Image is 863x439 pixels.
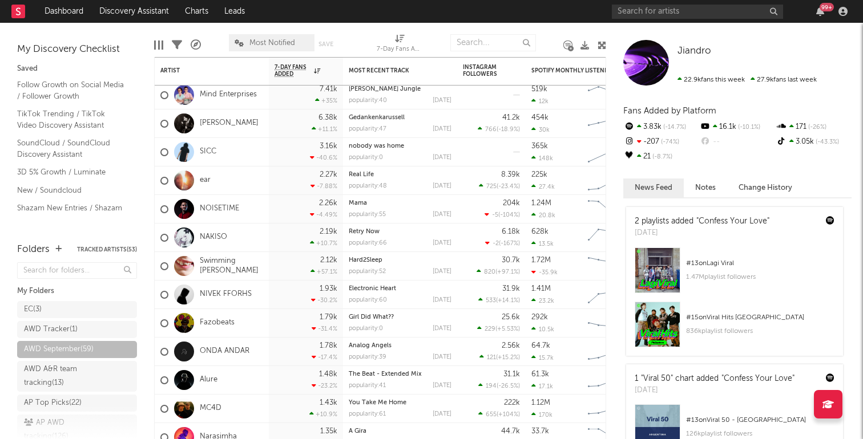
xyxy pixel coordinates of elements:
span: +97.1 % [497,269,518,275]
div: [DATE] [433,269,451,275]
a: Swimming [PERSON_NAME] [200,257,263,276]
div: 204k [503,200,520,207]
div: popularity: 60 [349,297,387,303]
span: 533 [486,298,496,304]
div: ( ) [485,239,520,247]
a: [PERSON_NAME] [200,119,259,128]
div: AWD Tracker ( 1 ) [24,323,78,336]
span: +5.53 % [497,326,518,332]
div: +10.9 % [309,410,337,418]
div: 1.24M [531,200,551,207]
span: Jiandro [678,46,711,56]
div: 1.48k [319,371,337,378]
div: -31.4 % [312,325,337,332]
span: -5 [492,212,498,218]
span: 194 [486,383,497,389]
span: 725 [486,184,497,190]
div: ( ) [477,325,520,332]
div: 1.35k [320,428,337,435]
a: NAKISO [200,233,227,242]
span: -2 [493,241,499,247]
div: [DATE] [433,212,451,218]
a: AWD Tracker(1) [17,321,137,338]
div: 1.47M playlist followers [686,270,834,284]
div: 454k [531,114,549,121]
span: +15.2 % [498,355,518,361]
div: 17.1k [531,383,553,390]
div: Mama [349,200,451,206]
div: 41.2k [502,114,520,121]
div: 7-Day Fans Added (7-Day Fans Added) [377,43,422,56]
div: [DATE] [635,385,795,396]
div: [DATE] [433,155,451,161]
svg: Chart title [583,395,634,423]
a: "Confess Your Love" [696,217,769,225]
div: [DATE] [635,227,769,239]
div: 222k [504,399,520,407]
a: Alure [200,375,217,385]
span: 121 [487,355,496,361]
div: Saved [17,62,137,76]
div: Hard2Sleep [349,257,451,263]
div: ( ) [478,382,520,389]
div: My Folders [17,284,137,298]
div: ( ) [478,410,520,418]
span: -10.1 % [736,124,760,131]
div: 33.7k [531,428,549,435]
div: 2 playlists added [635,216,769,227]
div: -207 [623,135,699,149]
div: Most Recent Track [349,67,434,74]
div: -4.49 % [310,211,337,218]
div: 27.4k [531,183,555,190]
div: 2.26k [319,200,337,207]
div: +57.1 % [310,268,337,275]
div: ( ) [485,211,520,218]
span: 766 [485,127,497,133]
div: 2.12k [320,257,337,264]
a: Follow Growth on Social Media / Follower Growth [17,79,126,102]
div: 13.5k [531,240,554,247]
div: ( ) [479,182,520,190]
div: 12k [531,97,549,105]
svg: Chart title [583,223,634,252]
div: 365k [531,143,548,150]
div: [DATE] [433,383,451,389]
a: Real Life [349,172,374,178]
div: You Take Me Home [349,400,451,406]
div: [DATE] [433,297,451,303]
div: 1.41M [531,285,551,292]
a: A Gira [349,428,366,434]
div: popularity: 52 [349,269,386,275]
div: 6.18k [502,228,520,235]
a: NIVEK FFORHS [200,290,252,299]
div: 8.39k [501,171,520,178]
span: Fans Added by Platform [623,107,716,115]
div: Gedankenkarussell [349,115,451,121]
div: 25.6k [502,314,520,321]
svg: Chart title [583,252,634,281]
a: TikTok Trending / TikTok Video Discovery Assistant [17,108,126,131]
a: ONDA ANDAR [200,347,249,356]
div: -17.4 % [312,353,337,361]
div: 836k playlist followers [686,324,834,338]
span: 655 [486,412,497,418]
button: Change History [727,178,804,197]
div: # 15 on Viral Hits [GEOGRAPHIC_DATA] [686,311,834,324]
a: #13onLagi Viral1.47Mplaylist followers [626,247,843,302]
div: 519k [531,86,547,93]
div: 148k [531,155,553,162]
div: AP Top Picks ( 22 ) [24,396,82,410]
svg: Chart title [583,166,634,195]
div: Instagram Followers [463,64,503,78]
div: A&R Pipeline [191,29,201,62]
div: +10.7 % [310,239,337,247]
div: popularity: 55 [349,212,386,218]
div: 64.7k [531,342,550,349]
div: 6.38k [318,114,337,121]
div: 292k [531,314,548,321]
div: Analog Angels [349,343,451,349]
div: popularity: 61 [349,411,386,417]
div: Edit Columns [154,29,163,62]
a: Fazobeats [200,318,235,328]
div: AWD A&R team tracking ( 13 ) [24,363,104,390]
